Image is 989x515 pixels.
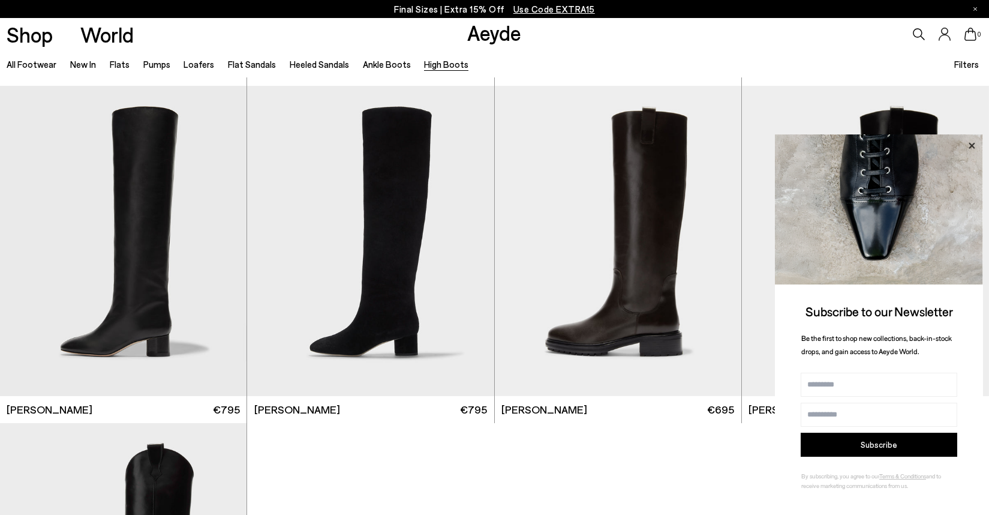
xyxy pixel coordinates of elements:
[748,402,834,417] span: [PERSON_NAME]
[70,59,96,70] a: New In
[467,20,521,45] a: Aeyde
[7,24,53,45] a: Shop
[143,59,170,70] a: Pumps
[254,402,340,417] span: [PERSON_NAME]
[976,31,982,38] span: 0
[460,402,487,417] span: €795
[801,472,879,480] span: By subscribing, you agree to our
[228,59,276,70] a: Flat Sandals
[363,59,411,70] a: Ankle Boots
[801,334,952,356] span: Be the first to shop new collections, back-in-stock drops, and gain access to Aeyde World.
[964,28,976,41] a: 0
[801,433,957,457] button: Subscribe
[805,304,953,319] span: Subscribe to our Newsletter
[290,59,349,70] a: Heeled Sandals
[513,4,595,14] span: Navigate to /collections/ss25-final-sizes
[742,86,989,396] div: 1 / 6
[954,59,979,70] span: Filters
[742,396,989,423] a: [PERSON_NAME] €695
[495,86,741,396] div: 1 / 6
[501,402,587,417] span: [PERSON_NAME]
[741,86,988,396] img: Henry Knee-High Boots
[7,402,92,417] span: [PERSON_NAME]
[879,472,926,480] a: Terms & Conditions
[424,59,468,70] a: High Boots
[495,86,741,396] img: Henry Knee-High Boots
[707,402,734,417] span: €695
[495,396,741,423] a: [PERSON_NAME] €695
[110,59,130,70] a: Flats
[184,59,214,70] a: Loafers
[80,24,134,45] a: World
[247,86,494,396] img: Willa Suede Over-Knee Boots
[247,396,494,423] a: [PERSON_NAME] €795
[7,59,56,70] a: All Footwear
[495,86,741,396] a: 6 / 6 1 / 6 2 / 6 3 / 6 4 / 6 5 / 6 6 / 6 1 / 6 Next slide Previous slide
[213,402,240,417] span: €795
[742,86,989,396] a: 6 / 6 1 / 6 2 / 6 3 / 6 4 / 6 5 / 6 6 / 6 1 / 6 Next slide Previous slide
[741,86,988,396] div: 2 / 6
[394,2,595,17] p: Final Sizes | Extra 15% Off
[742,86,989,396] img: Henry Knee-High Boots
[775,134,983,285] img: ca3f721fb6ff708a270709c41d776025.jpg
